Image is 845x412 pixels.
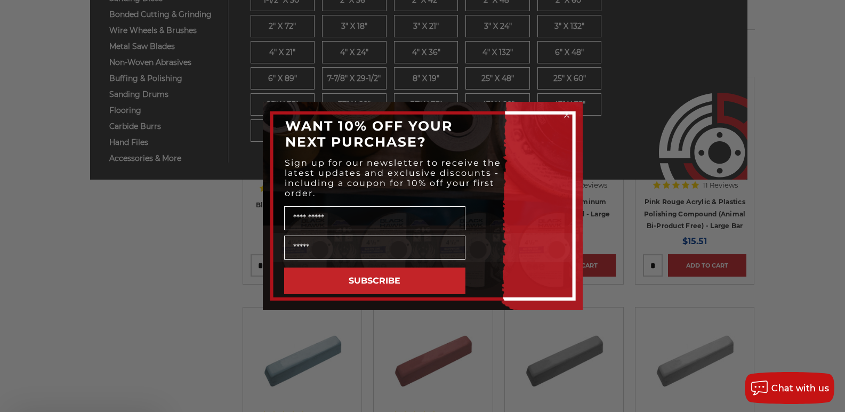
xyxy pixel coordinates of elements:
[284,268,465,294] button: SUBSCRIBE
[561,110,572,120] button: Close dialog
[745,372,834,404] button: Chat with us
[285,118,453,150] span: WANT 10% OFF YOUR NEXT PURCHASE?
[284,236,465,260] input: Email
[285,158,501,198] span: Sign up for our newsletter to receive the latest updates and exclusive discounts - including a co...
[771,383,829,393] span: Chat with us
